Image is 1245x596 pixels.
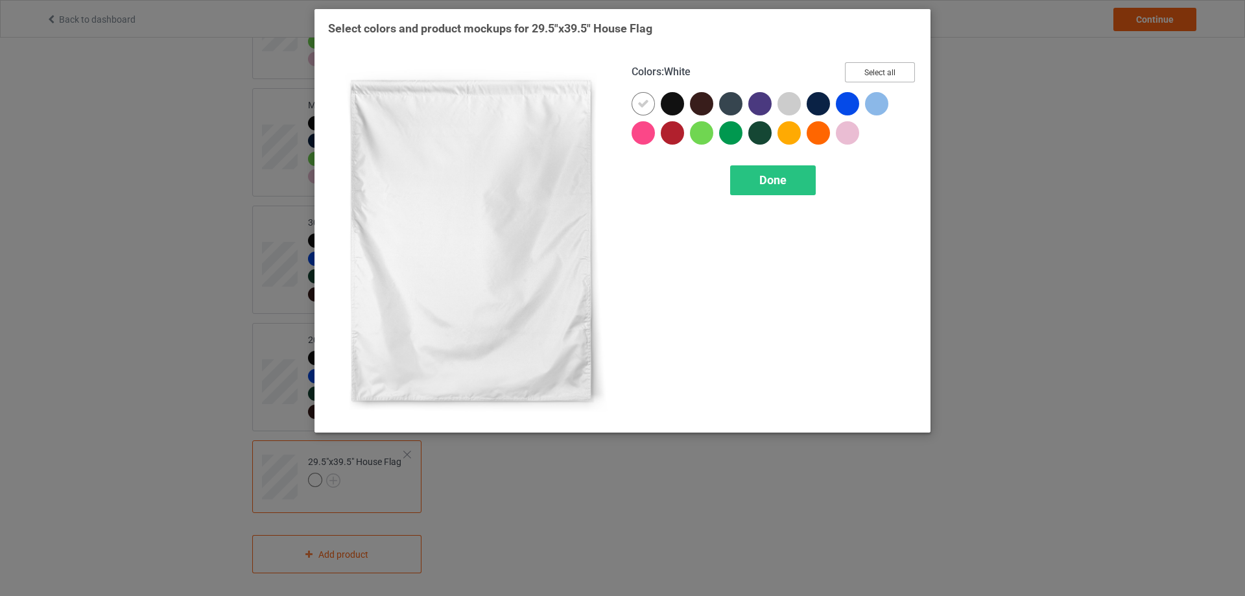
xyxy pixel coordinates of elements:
h4: : [632,66,691,79]
span: Select colors and product mockups for 29.5"x39.5" House Flag [328,21,652,35]
img: regular.jpg [328,62,613,419]
span: White [664,66,691,78]
span: Colors [632,66,661,78]
span: Done [759,173,787,187]
button: Select all [845,62,915,82]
